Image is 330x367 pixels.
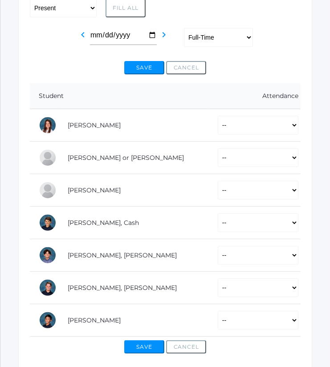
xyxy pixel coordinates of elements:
th: Attendance [209,83,301,109]
a: chevron_right [159,34,169,42]
a: [PERSON_NAME], [PERSON_NAME] [68,251,177,259]
div: Thomas or Tom Cope [39,149,57,167]
th: Student [30,83,209,109]
button: Save [124,340,164,354]
div: Ryder Roberts [39,279,57,297]
a: [PERSON_NAME], [PERSON_NAME] [68,284,177,292]
a: chevron_left [77,34,88,42]
button: Cancel [166,61,206,74]
a: [PERSON_NAME], Cash [68,219,139,227]
div: Hudson Purser [39,246,57,264]
a: [PERSON_NAME] [68,121,121,129]
div: Matteo Soratorio [39,311,57,329]
i: chevron_left [77,29,88,40]
a: [PERSON_NAME] [68,316,121,324]
button: Cancel [166,340,206,354]
div: Wyatt Ferris [39,181,57,199]
i: chevron_right [159,29,169,40]
button: Save [124,61,164,74]
div: Cash Kilian [39,214,57,232]
div: Grace Carpenter [39,116,57,134]
a: [PERSON_NAME] or [PERSON_NAME] [68,154,184,162]
a: [PERSON_NAME] [68,186,121,194]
